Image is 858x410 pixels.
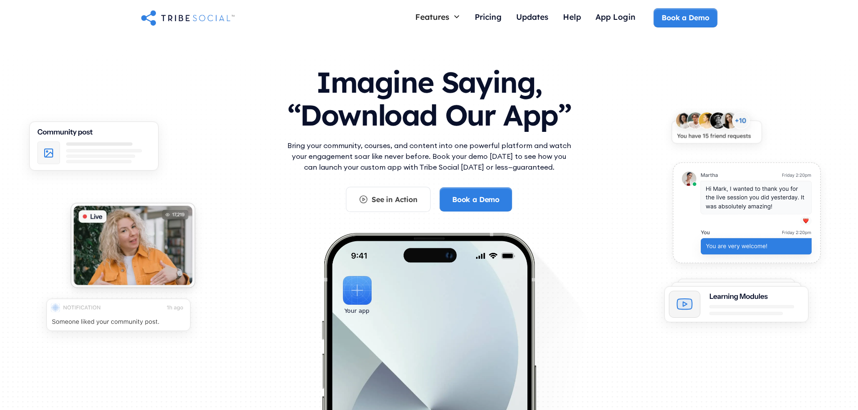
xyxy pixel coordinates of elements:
a: See in Action [346,187,431,212]
a: Updates [509,8,556,27]
img: An illustration of push notification [34,290,203,346]
img: An illustration of Community Feed [17,113,171,186]
div: Pricing [475,12,502,22]
img: An illustration of New friends requests [661,104,772,157]
div: Help [563,12,581,22]
img: An illustration of Learning Modules [652,272,821,338]
a: Book a Demo [440,187,512,212]
a: Book a Demo [654,8,717,27]
h1: Imagine Saying, “Download Our App” [285,57,573,136]
div: Features [408,8,468,25]
img: An illustration of Live video [60,195,206,302]
a: Help [556,8,588,27]
a: home [141,9,235,27]
div: App Login [595,12,636,22]
div: Features [415,12,449,22]
img: An illustration of chat [661,154,832,278]
a: Pricing [468,8,509,27]
div: Updates [516,12,549,22]
div: See in Action [372,194,418,204]
div: Your app [345,306,369,316]
p: Bring your community, courses, and content into one powerful platform and watch your engagement s... [285,140,573,172]
a: App Login [588,8,643,27]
